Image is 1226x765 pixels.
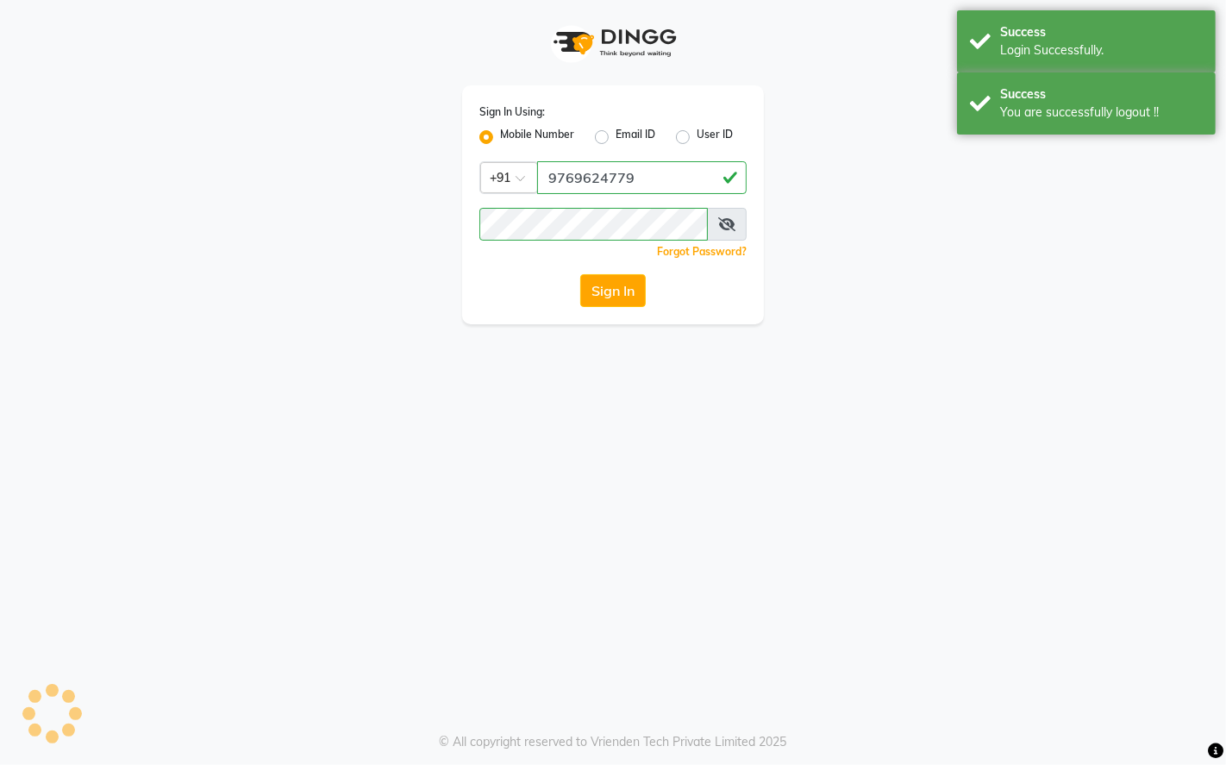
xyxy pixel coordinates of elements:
[500,127,574,147] label: Mobile Number
[479,104,545,120] label: Sign In Using:
[537,161,747,194] input: Username
[697,127,733,147] label: User ID
[616,127,655,147] label: Email ID
[1000,23,1203,41] div: Success
[544,17,682,68] img: logo1.svg
[479,208,708,241] input: Username
[1000,41,1203,60] div: Login Successfully.
[657,245,747,258] a: Forgot Password?
[580,274,646,307] button: Sign In
[1000,85,1203,103] div: Success
[1000,103,1203,122] div: You are successfully logout !!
